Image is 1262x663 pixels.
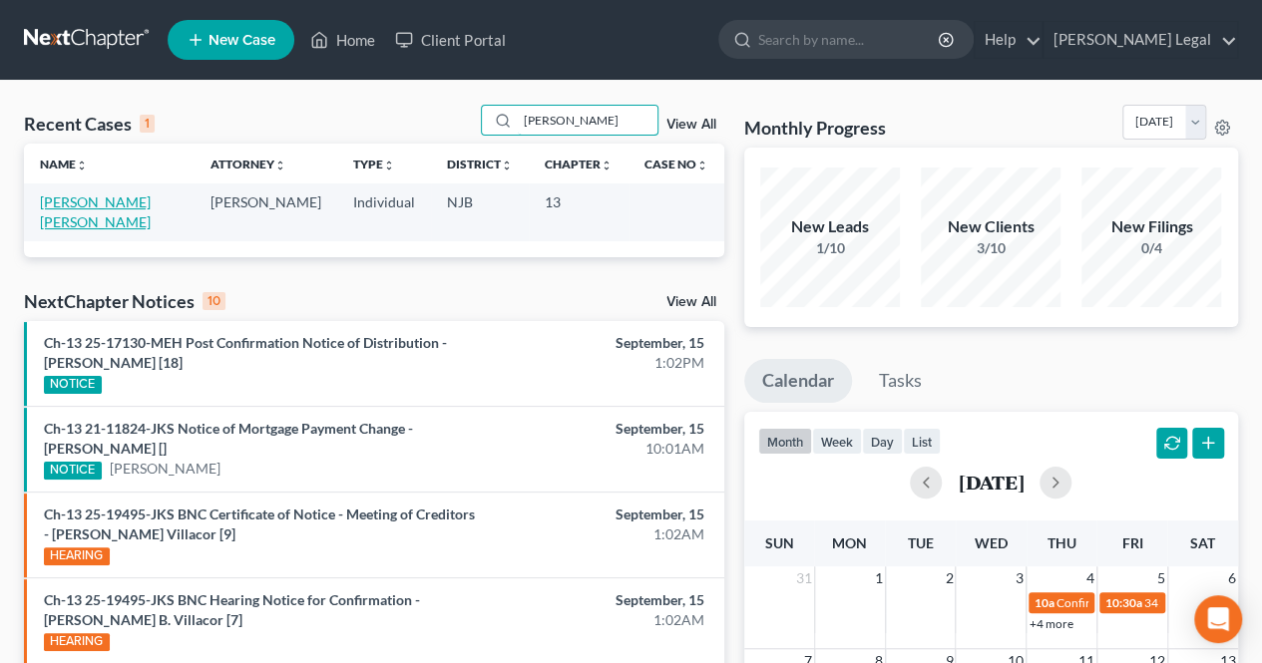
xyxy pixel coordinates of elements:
div: NOTICE [44,376,102,394]
a: Attorneyunfold_more [210,157,286,171]
div: 1 [140,115,155,133]
span: Tue [907,534,933,551]
span: 4 [1084,566,1096,590]
span: 5 [1155,566,1167,590]
input: Search by name... [518,106,657,135]
a: [PERSON_NAME] [PERSON_NAME] [40,193,151,230]
a: View All [666,118,716,132]
a: Typeunfold_more [353,157,395,171]
button: week [812,428,862,455]
div: 1:02AM [497,524,703,544]
a: Tasks [861,359,940,403]
a: Calendar [744,359,852,403]
a: View All [666,295,716,309]
div: NOTICE [44,462,102,480]
span: Thu [1048,534,1076,551]
div: September, 15 [497,419,703,439]
div: 10:01AM [497,439,703,459]
div: HEARING [44,547,110,565]
a: Client Portal [385,22,515,58]
span: 10:30a [1105,595,1142,610]
td: NJB [431,183,529,240]
h3: Monthly Progress [744,116,886,140]
div: 3/10 [921,238,1060,258]
a: [PERSON_NAME] Legal [1044,22,1237,58]
div: 0/4 [1081,238,1221,258]
span: 1 [873,566,885,590]
div: 10 [203,292,225,310]
a: Ch-13 25-19495-JKS BNC Certificate of Notice - Meeting of Creditors - [PERSON_NAME] Villacor [9] [44,505,475,542]
i: unfold_more [601,160,613,171]
span: Sat [1190,534,1215,551]
a: Help [975,22,1042,58]
div: NextChapter Notices [24,289,225,313]
a: Ch-13 25-19495-JKS BNC Hearing Notice for Confirmation - [PERSON_NAME] B. Villacor [7] [44,591,420,628]
span: 2 [943,566,955,590]
div: 1/10 [760,238,900,258]
button: day [862,428,903,455]
a: Chapterunfold_more [545,157,613,171]
a: Nameunfold_more [40,157,88,171]
div: New Clients [921,215,1060,238]
a: Ch-13 25-17130-MEH Post Confirmation Notice of Distribution - [PERSON_NAME] [18] [44,334,447,371]
div: New Filings [1081,215,1221,238]
div: 1:02PM [497,353,703,373]
td: Individual [337,183,431,240]
div: September, 15 [497,504,703,524]
i: unfold_more [696,160,708,171]
span: 6 [1226,566,1238,590]
a: Case Nounfold_more [644,157,708,171]
span: 3 [1014,566,1026,590]
td: [PERSON_NAME] [195,183,337,240]
i: unfold_more [383,160,395,171]
button: month [758,428,812,455]
div: New Leads [760,215,900,238]
span: Sun [764,534,793,551]
span: 31 [794,566,814,590]
div: September, 15 [497,333,703,353]
i: unfold_more [274,160,286,171]
span: 10a [1035,595,1054,610]
div: HEARING [44,633,110,651]
h2: [DATE] [958,472,1024,493]
td: 13 [529,183,629,240]
span: Fri [1121,534,1142,551]
a: [PERSON_NAME] [110,459,220,479]
span: New Case [209,33,275,48]
div: Recent Cases [24,112,155,136]
button: list [903,428,941,455]
input: Search by name... [758,21,941,58]
a: Ch-13 21-11824-JKS Notice of Mortgage Payment Change - [PERSON_NAME] [] [44,420,413,457]
div: 1:02AM [497,610,703,630]
i: unfold_more [76,160,88,171]
span: Mon [832,534,867,551]
a: +4 more [1030,616,1073,631]
span: Wed [975,534,1008,551]
a: Home [300,22,385,58]
div: Open Intercom Messenger [1194,595,1242,643]
a: Districtunfold_more [447,157,513,171]
i: unfold_more [501,160,513,171]
div: September, 15 [497,590,703,610]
